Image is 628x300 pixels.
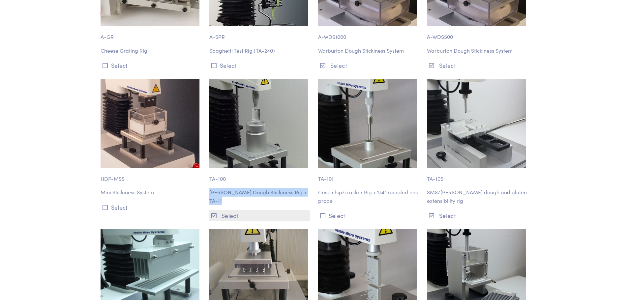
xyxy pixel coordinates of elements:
[427,188,528,205] p: SMS/[PERSON_NAME] dough and gluten extensibility rig
[101,188,201,197] p: Mini Stickiness System
[318,60,419,71] button: Select
[101,202,201,213] button: Select
[101,46,201,55] p: Cheese Grating Rig
[209,210,310,221] button: Select
[209,26,310,41] p: A-SPR
[209,60,310,71] button: Select
[318,26,419,41] p: A-WDS1000
[318,46,419,55] p: Warburton Dough Stickiness System
[209,79,308,168] img: ta-100.jpg
[427,79,526,168] img: ta-105_kieffer-extensibility-rig.jpg
[209,188,310,205] p: [PERSON_NAME] Dough Stickiness Rig + TA-11
[101,26,201,41] p: A-GR
[427,60,528,71] button: Select
[101,79,199,168] img: food-hdp_mss-mini-stickiness-system.jpg
[427,168,528,183] p: TA-105
[318,210,419,221] button: Select
[427,26,528,41] p: A-WDS500
[318,79,417,168] img: ta-101_crisp-chip-fixture.jpg
[101,60,201,71] button: Select
[318,168,419,183] p: TA-101
[427,210,528,221] button: Select
[427,46,528,55] p: Warburton Dough Stickiness System
[209,168,310,183] p: TA-100
[318,188,419,205] p: Crisp chip/cracker Rig + 1/4" rounded end probe
[101,168,201,183] p: HDP-MSS
[209,46,310,55] p: Spaghetti Test Rig (TA-240)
